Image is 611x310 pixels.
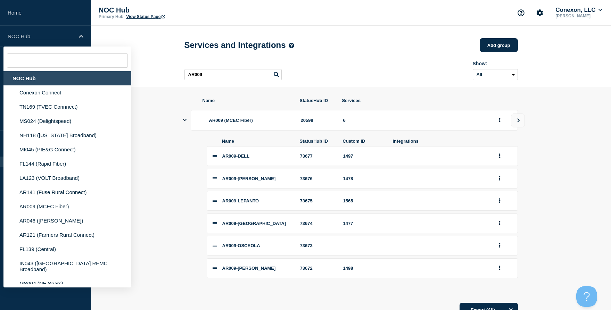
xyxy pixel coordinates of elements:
[495,195,504,206] button: group actions
[222,153,250,159] span: AR009-DELL
[222,176,276,181] span: AR009-[PERSON_NAME]
[514,6,528,20] button: Support
[343,118,487,123] div: 6
[301,118,335,123] div: 20598
[3,142,131,157] li: MI045 (PIE&G Connect)
[203,98,291,103] span: Name
[480,38,518,52] button: Add group
[343,221,385,226] div: 1477
[3,228,131,242] li: AR121 (Farmers Rural Connect)
[343,139,385,144] span: Custom ID
[3,242,131,256] li: FL139 (Central)
[99,6,238,14] p: NOC Hub
[554,14,603,18] p: [PERSON_NAME]
[473,61,518,66] div: Show:
[495,240,504,251] button: group actions
[495,151,504,161] button: group actions
[3,157,131,171] li: FL144 (Rapid Fiber)
[300,243,335,248] div: 73673
[222,221,286,226] span: AR009-[GEOGRAPHIC_DATA]
[3,256,131,276] li: IN043 ([GEOGRAPHIC_DATA] REMC Broadband)
[3,71,131,85] div: NOC Hub
[126,14,165,19] a: View Status Page
[300,139,335,144] span: StatusHub ID
[184,40,294,50] h1: Services and Integrations
[511,114,525,127] button: view group
[342,98,487,103] span: Services
[532,6,547,20] button: Account settings
[343,266,385,271] div: 1498
[300,176,335,181] div: 73676
[3,100,131,114] li: TN169 (TVEC Connnect)
[300,153,335,159] div: 73677
[222,243,260,248] span: AR009-OSCEOLA
[3,114,131,128] li: MS024 (Delightspeed)
[576,286,597,307] iframe: Help Scout Beacon - Open
[3,85,131,100] li: Conexon Connect
[3,185,131,199] li: AR141 (Fuse Rural Connect)
[495,263,504,274] button: group actions
[222,266,276,271] span: AR009-[PERSON_NAME]
[473,69,518,80] select: Archived
[184,69,282,80] input: Search services and groups
[300,198,335,203] div: 73675
[3,213,131,228] li: AR046 ([PERSON_NAME])
[495,218,504,229] button: group actions
[99,14,123,19] p: Primary Hub
[300,221,335,226] div: 73674
[3,128,131,142] li: NH118 ([US_STATE] Broadband)
[343,176,385,181] div: 1478
[393,139,487,144] span: Integrations
[554,7,603,14] button: Conexon, LLC
[343,198,385,203] div: 1565
[222,139,291,144] span: Name
[343,153,385,159] div: 1497
[3,199,131,213] li: AR009 (MCEC Fiber)
[222,198,259,203] span: AR009-LEPANTO
[3,171,131,185] li: LA123 (VOLT Broadband)
[300,98,334,103] span: StatusHub ID
[209,118,253,123] span: AR009 (MCEC Fiber)
[3,276,131,291] li: MS004 (NE Sparc)
[495,115,504,126] button: group actions
[300,266,335,271] div: 73672
[8,33,74,39] p: NOC Hub
[183,110,187,131] button: Show services
[495,173,504,184] button: group actions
